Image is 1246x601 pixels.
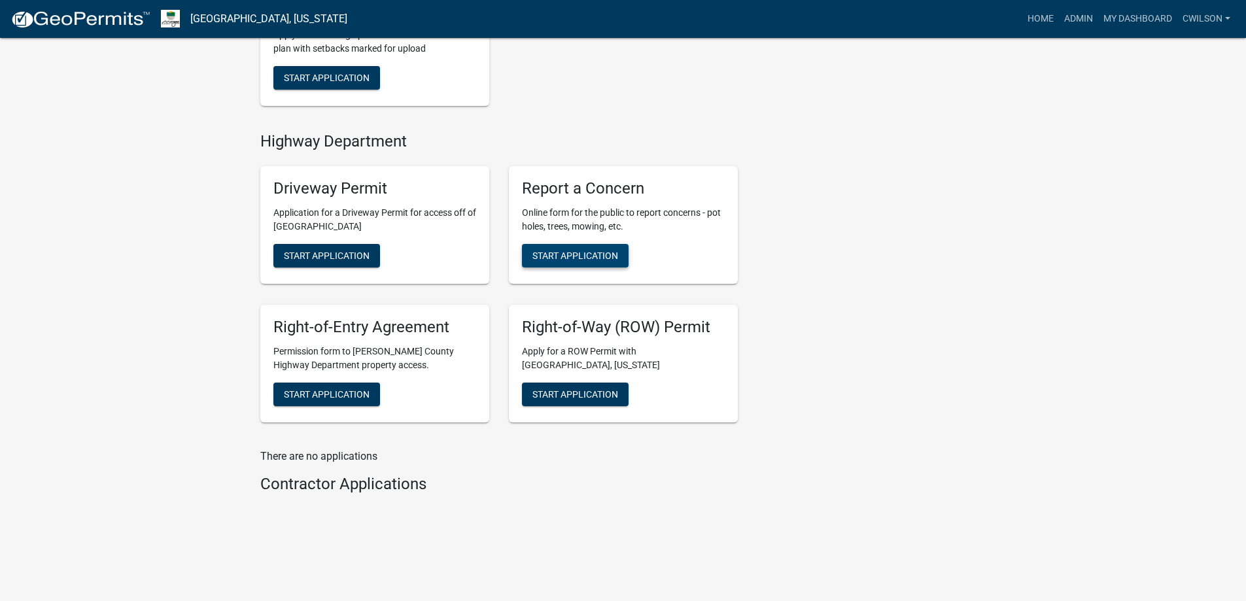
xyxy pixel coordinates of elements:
h5: Report a Concern [522,179,725,198]
button: Start Application [273,383,380,406]
p: There are no applications [260,449,738,464]
p: Permission form to [PERSON_NAME] County Highway Department property access. [273,345,476,372]
p: Application for a Driveway Permit for access off of [GEOGRAPHIC_DATA] [273,206,476,233]
span: Start Application [284,250,370,261]
a: Admin [1059,7,1098,31]
h5: Driveway Permit [273,179,476,198]
h5: Right-of-Entry Agreement [273,318,476,337]
span: Start Application [532,389,618,400]
span: Start Application [532,250,618,261]
span: Start Application [284,72,370,82]
a: [GEOGRAPHIC_DATA], [US_STATE] [190,8,347,30]
a: Home [1022,7,1059,31]
a: cwilson [1177,7,1236,31]
span: Start Application [284,389,370,400]
button: Start Application [273,244,380,267]
p: Apply here for a sign permit. Please have a site plan with setbacks marked for upload [273,28,476,56]
h4: Highway Department [260,132,738,151]
p: Online form for the public to report concerns - pot holes, trees, mowing, etc. [522,206,725,233]
wm-workflow-list-section: Contractor Applications [260,475,738,499]
p: Apply for a ROW Permit with [GEOGRAPHIC_DATA], [US_STATE] [522,345,725,372]
h5: Right-of-Way (ROW) Permit [522,318,725,337]
img: Morgan County, Indiana [161,10,180,27]
a: My Dashboard [1098,7,1177,31]
button: Start Application [522,383,629,406]
button: Start Application [273,66,380,90]
button: Start Application [522,244,629,267]
h4: Contractor Applications [260,475,738,494]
